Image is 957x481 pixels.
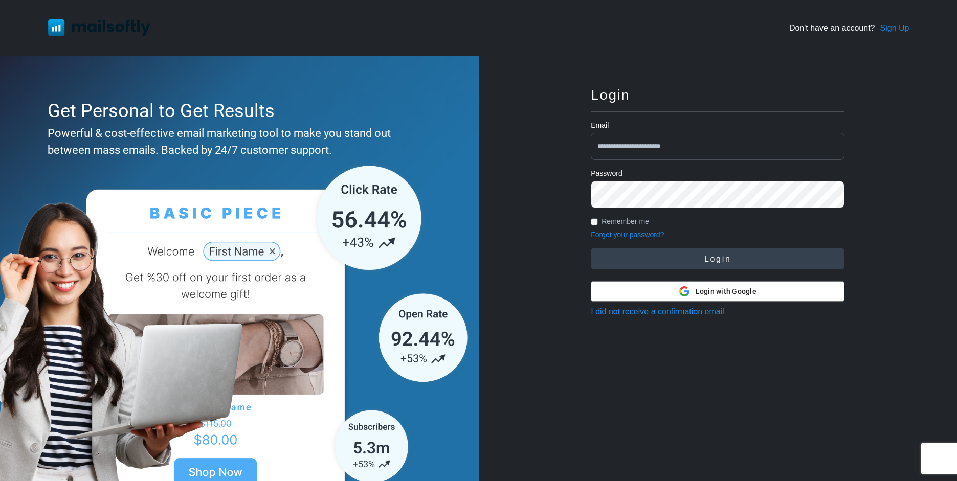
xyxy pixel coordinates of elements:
[591,248,844,269] button: Login
[48,19,150,36] img: Mailsoftly
[591,120,609,131] label: Email
[591,307,724,316] a: I did not receive a confirmation email
[880,22,909,34] a: Sign Up
[591,281,844,302] button: Login with Google
[48,97,426,125] div: Get Personal to Get Results
[789,22,909,34] div: Don't have an account?
[591,231,664,239] a: Forgot your password?
[48,125,426,158] div: Powerful & cost-effective email marketing tool to make you stand out between mass emails. Backed ...
[591,168,622,179] label: Password
[602,216,649,227] label: Remember me
[696,286,756,297] span: Login with Google
[591,87,630,103] span: Login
